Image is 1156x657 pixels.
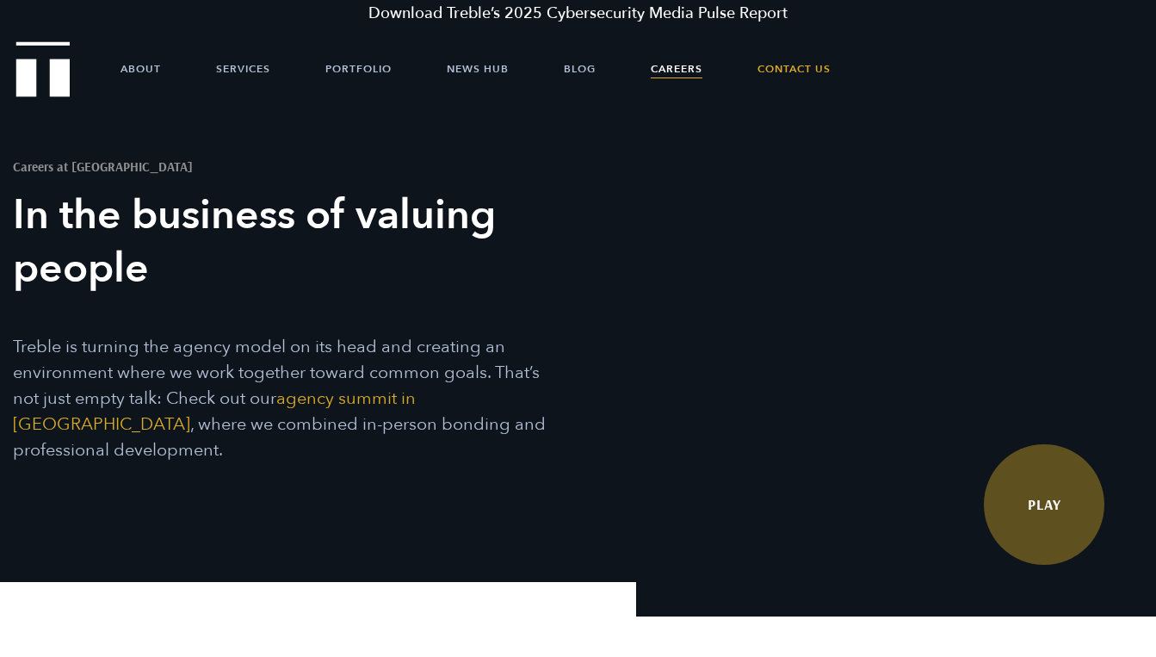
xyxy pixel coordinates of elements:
a: About [121,43,161,95]
a: Contact Us [757,43,831,95]
a: Services [216,43,270,95]
a: Blog [564,43,596,95]
h1: Careers at [GEOGRAPHIC_DATA] [13,160,548,173]
h3: In the business of valuing people [13,189,548,295]
a: Watch Video [984,444,1104,565]
p: Treble is turning the agency model on its head and creating an environment where we work together... [13,334,548,463]
a: Portfolio [325,43,392,95]
a: Careers [651,43,702,95]
img: Treble logo [16,41,71,96]
a: agency summit in [GEOGRAPHIC_DATA] [13,387,416,436]
a: News Hub [447,43,509,95]
a: Treble Homepage [17,43,69,96]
